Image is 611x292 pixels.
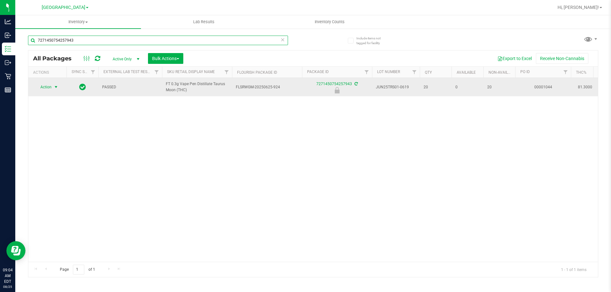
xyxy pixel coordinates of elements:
[576,70,586,75] a: THC%
[5,46,11,52] inline-svg: Inventory
[148,53,183,64] button: Bulk Actions
[167,70,215,74] a: Sku Retail Display Name
[15,15,141,29] a: Inventory
[534,85,552,89] a: 00001044
[267,15,392,29] a: Inventory Counts
[5,59,11,66] inline-svg: Outbound
[3,267,12,284] p: 09:04 AM EDT
[72,70,96,74] a: Sync Status
[377,70,400,74] a: Lot Number
[560,67,571,78] a: Filter
[425,70,432,75] a: Qty
[151,67,162,78] a: Filter
[185,19,223,25] span: Lab Results
[237,70,277,75] a: Flourish Package ID
[455,84,480,90] span: 0
[5,32,11,38] inline-svg: Inbound
[354,82,358,86] span: Sync from Compliance System
[301,87,373,93] div: Newly Received
[424,84,448,90] span: 20
[236,84,298,90] span: FLSRWGM-20250625-924
[52,83,60,92] span: select
[5,87,11,93] inline-svg: Reports
[457,70,476,75] a: Available
[356,36,388,45] span: Include items not tagged for facility
[488,70,517,75] a: Non-Available
[166,81,228,93] span: FT 0.3g Vape Pen Distillate Taurus Moon (THC)
[15,19,141,25] span: Inventory
[5,18,11,25] inline-svg: Analytics
[575,83,595,92] span: 81.3000
[487,84,511,90] span: 20
[5,73,11,79] inline-svg: Retail
[42,5,85,10] span: [GEOGRAPHIC_DATA]
[306,19,353,25] span: Inventory Counts
[73,265,84,275] input: 1
[376,84,416,90] span: JUN25TRS01-0619
[362,67,372,78] a: Filter
[307,70,329,74] a: Package ID
[280,36,285,44] span: Clear
[88,67,98,78] a: Filter
[152,56,179,61] span: Bulk Actions
[536,53,588,64] button: Receive Non-Cannabis
[33,55,78,62] span: All Packages
[493,53,536,64] button: Export to Excel
[556,265,592,274] span: 1 - 1 of 1 items
[103,70,153,74] a: External Lab Test Result
[102,84,158,90] span: PASSED
[6,241,25,260] iframe: Resource center
[54,265,100,275] span: Page of 1
[520,70,530,74] a: PO ID
[79,83,86,92] span: In Sync
[141,15,267,29] a: Lab Results
[35,83,52,92] span: Action
[28,36,288,45] input: Search Package ID, Item Name, SKU, Lot or Part Number...
[316,82,352,86] a: 7271450754257943
[33,70,64,75] div: Actions
[3,284,12,289] p: 08/25
[558,5,599,10] span: Hi, [PERSON_NAME]!
[221,67,232,78] a: Filter
[409,67,420,78] a: Filter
